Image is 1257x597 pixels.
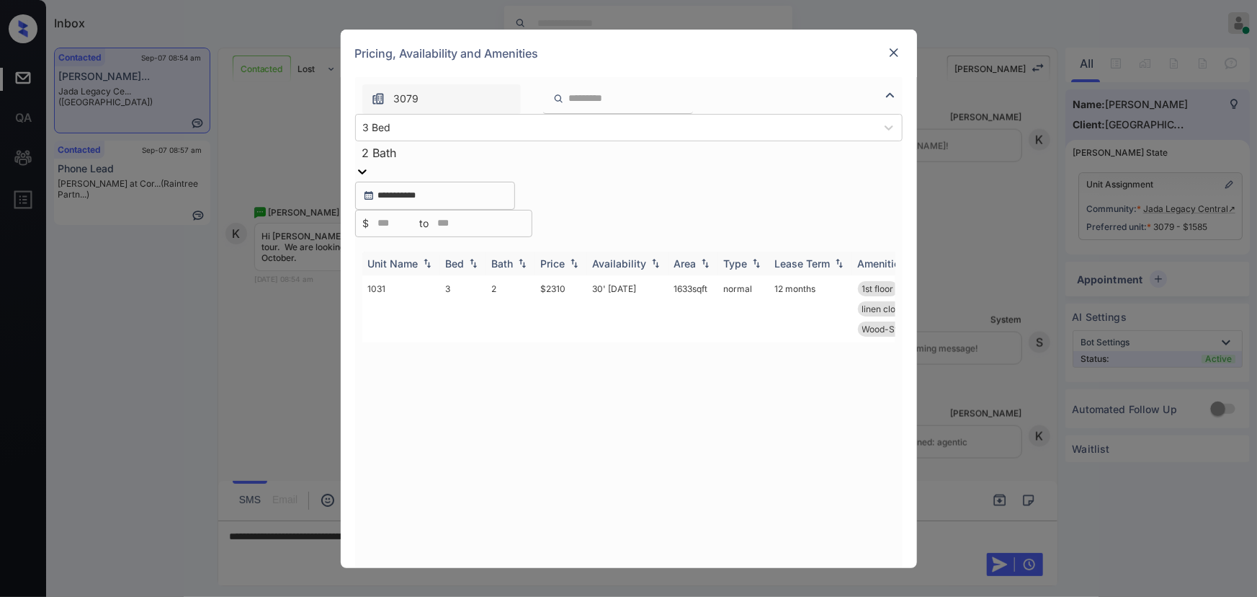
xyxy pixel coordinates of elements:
[648,258,663,268] img: sorting
[541,257,565,270] div: Price
[341,30,917,77] div: Pricing, Availability and Amenities
[515,258,529,268] img: sorting
[362,275,440,342] td: 1031
[858,257,906,270] div: Amenities
[371,92,385,106] img: icon-zuma
[486,275,535,342] td: 2
[674,257,697,270] div: Area
[862,324,936,335] span: Wood-Style Floo...
[363,216,370,231] span: $
[420,258,434,268] img: sorting
[492,257,514,270] div: Bath
[368,257,419,270] div: Unit Name
[862,283,894,294] span: 1st floor
[440,275,486,342] td: 3
[832,258,846,268] img: sorting
[749,258,764,268] img: sorting
[587,275,668,342] td: 30' [DATE]
[420,216,429,231] span: to
[862,304,908,314] span: linen closet
[724,257,748,270] div: Type
[718,275,769,342] td: normal
[593,257,647,270] div: Availability
[567,258,581,268] img: sorting
[466,258,480,268] img: sorting
[775,257,831,270] div: Lease Term
[668,275,718,342] td: 1633 sqft
[882,87,899,104] img: icon-zuma
[446,257,465,270] div: Bed
[887,45,901,60] img: close
[698,258,712,268] img: sorting
[553,92,564,105] img: icon-zuma
[769,275,852,342] td: 12 months
[394,91,419,107] span: 3079
[535,275,587,342] td: $2310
